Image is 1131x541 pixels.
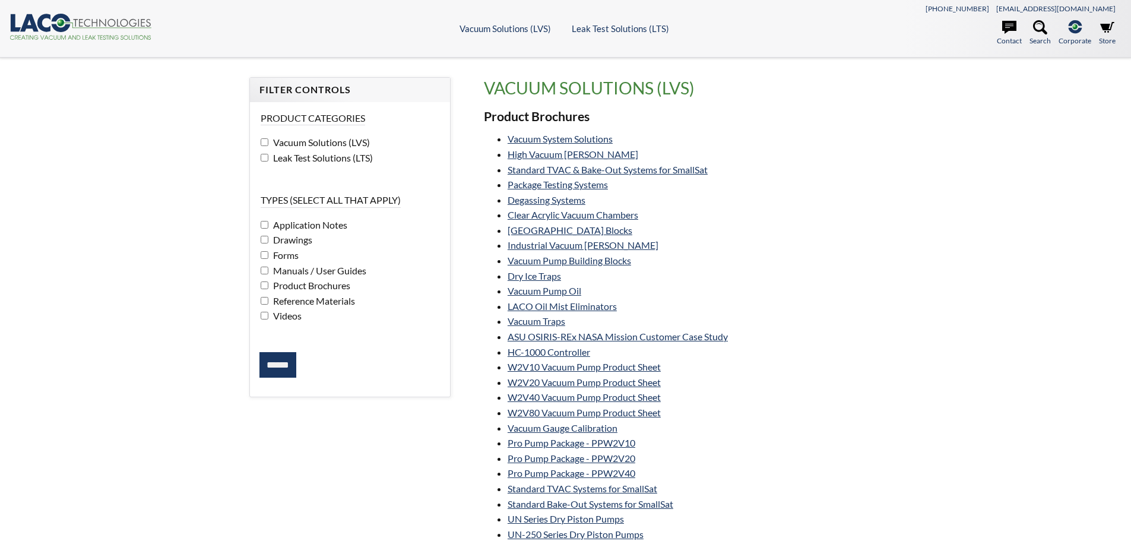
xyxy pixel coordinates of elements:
a: Dry Ice Traps [508,270,561,281]
h4: Filter Controls [259,84,441,96]
input: Videos [261,312,268,319]
a: [GEOGRAPHIC_DATA] Blocks [508,224,632,236]
legend: Types (select all that apply) [261,194,401,207]
h3: Product Brochures [484,109,882,125]
span: Leak Test Solutions (LTS) [270,152,373,163]
a: Standard TVAC & Bake-Out Systems for SmallSat [508,164,708,175]
a: Industrial Vacuum [PERSON_NAME] [508,239,658,251]
a: Vacuum Gauge Calibration [508,422,617,434]
a: UN-250 Series Dry Piston Pumps [508,529,644,540]
a: High Vacuum [PERSON_NAME] [508,148,638,160]
a: Standard Bake-Out Systems for SmallSat [508,498,673,510]
a: Contact [997,20,1022,46]
input: Vacuum Solutions (LVS) [261,138,268,146]
a: Vacuum System Solutions [508,133,613,144]
span: Vacuum Solutions (LVS) [270,137,370,148]
a: Pro Pump Package - PPW2V40 [508,467,635,479]
a: W2V80 Vacuum Pump Product Sheet [508,407,661,418]
span: translation missing: en.product_groups.Vacuum Solutions (LVS) [484,78,695,98]
a: LACO Oil Mist Eliminators [508,300,617,312]
span: Drawings [270,234,312,245]
span: Videos [270,310,302,321]
a: Vacuum Pump Oil [508,285,581,296]
span: Manuals / User Guides [270,265,366,276]
a: Leak Test Solutions (LTS) [572,23,669,34]
a: Clear Acrylic Vacuum Chambers [508,209,638,220]
a: Search [1029,20,1051,46]
a: Vacuum Pump Building Blocks [508,255,631,266]
span: Corporate [1059,35,1091,46]
a: Pro Pump Package - PPW2V10 [508,437,635,448]
a: Vacuum Solutions (LVS) [460,23,551,34]
a: ASU OSIRIS-REx NASA Mission Customer Case Study [508,331,728,342]
input: Leak Test Solutions (LTS) [261,154,268,162]
input: Reference Materials [261,297,268,305]
a: UN Series Dry Piston Pumps [508,513,624,524]
a: [PHONE_NUMBER] [926,4,989,13]
a: W2V40 Vacuum Pump Product Sheet [508,391,661,403]
a: Vacuum Traps [508,315,565,327]
a: W2V20 Vacuum Pump Product Sheet [508,377,661,388]
span: Product Brochures [270,280,350,291]
span: Reference Materials [270,295,355,306]
a: Pro Pump Package - PPW2V20 [508,453,635,464]
span: Forms [270,249,299,261]
span: Application Notes [270,219,347,230]
input: Forms [261,251,268,259]
input: Drawings [261,236,268,243]
a: Store [1099,20,1116,46]
a: HC-1000 Controller [508,346,590,357]
a: W2V10 Vacuum Pump Product Sheet [508,361,661,372]
input: Manuals / User Guides [261,267,268,274]
a: [EMAIL_ADDRESS][DOMAIN_NAME] [996,4,1116,13]
a: Standard TVAC Systems for SmallSat [508,483,657,494]
a: Package Testing Systems [508,179,608,190]
legend: Product Categories [261,112,365,125]
a: Degassing Systems [508,194,585,205]
input: Application Notes [261,221,268,229]
input: Product Brochures [261,281,268,289]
